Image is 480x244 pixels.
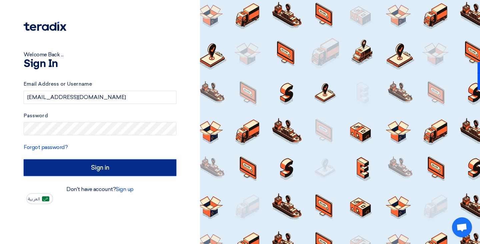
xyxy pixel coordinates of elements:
[24,112,176,120] label: Password
[24,144,68,150] a: Forgot password?
[452,217,472,237] div: Open chat
[24,185,176,193] div: Don't have account?
[28,197,40,201] span: العربية
[24,159,176,176] input: Sign in
[24,22,66,31] img: Teradix logo
[116,186,134,192] a: Sign up
[42,196,49,201] img: ar-AR.png
[24,80,176,88] label: Email Address or Username
[24,59,176,69] h1: Sign In
[24,51,176,59] div: Welcome Back ...
[24,91,176,104] input: Enter your business email or username
[26,193,53,204] button: العربية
